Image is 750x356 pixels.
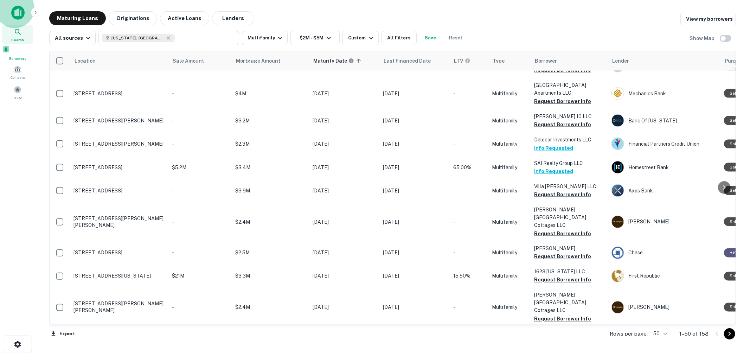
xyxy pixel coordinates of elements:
[492,304,527,311] p: Multifamily
[235,140,306,148] p: $2.3M
[531,51,608,71] th: Borrower
[342,31,378,45] button: Custom
[2,56,33,61] span: Borrowers
[534,144,573,152] button: Info Requested
[724,272,744,281] div: Sale
[453,273,470,279] span: 15.50%
[98,31,239,45] button: [US_STATE], [GEOGRAPHIC_DATA]
[534,113,604,120] p: [PERSON_NAME] 10 LLC
[724,328,735,339] button: Go to next page
[419,31,442,45] button: Save your search to get updates of matches that match your search criteria.
[73,301,165,313] p: [STREET_ADDRESS][PERSON_NAME][PERSON_NAME]
[11,75,25,80] span: Contacts
[724,217,744,226] div: Sale
[534,120,591,129] button: Request Borrower Info
[73,215,165,228] p: [STREET_ADDRESS][PERSON_NAME][PERSON_NAME]
[492,218,527,226] p: Multifamily
[172,304,228,311] p: -
[383,187,446,195] p: [DATE]
[493,57,505,65] span: Type
[172,164,228,171] p: $5.2M
[611,216,717,228] div: [PERSON_NAME]
[235,272,306,280] p: $3.3M
[612,115,624,127] img: picture
[172,272,228,280] p: $21M
[74,57,105,65] span: Location
[2,63,33,82] a: Contacts
[453,188,455,193] span: -
[2,45,33,61] a: Borrowers
[109,11,157,25] button: Originations
[453,250,455,256] span: -
[172,140,228,148] p: -
[534,167,573,176] button: Info Requested
[172,249,228,257] p: -
[11,6,25,20] img: capitalize-icon.png
[49,11,106,25] button: Maturing Loans
[235,164,306,171] p: $3.4M
[492,249,527,257] p: Multifamily
[453,165,472,170] span: 65.00%
[535,57,557,65] span: Borrower
[492,140,527,148] p: Multifamily
[534,253,591,261] button: Request Borrower Info
[612,161,624,173] img: picture
[612,301,624,313] img: picture
[2,83,33,102] a: Saved
[73,141,165,147] p: [STREET_ADDRESS][PERSON_NAME]
[612,216,624,228] img: picture
[383,90,446,97] p: [DATE]
[611,114,717,127] div: Banc Of [US_STATE]
[383,249,446,257] p: [DATE]
[173,57,213,65] span: Sale Amount
[534,81,604,97] p: [GEOGRAPHIC_DATA] Apartments LLC
[313,272,376,280] p: [DATE]
[453,219,455,225] span: -
[160,11,209,25] button: Active Loans
[611,87,717,100] div: Mechanics Bank
[313,164,376,171] p: [DATE]
[235,117,306,125] p: $3.2M
[172,90,228,97] p: -
[383,140,446,148] p: [DATE]
[290,31,340,45] button: $2M - $5M
[611,161,717,174] div: Homestreet Bank
[488,51,531,71] th: Type
[212,11,254,25] button: Lenders
[235,187,306,195] p: $3.9M
[242,31,288,45] button: Multifamily
[379,51,450,71] th: Last Financed Date
[679,330,709,338] p: 1–50 of 158
[534,276,591,284] button: Request Borrower Info
[612,185,624,197] img: picture
[453,141,455,147] span: -
[383,272,446,280] p: [DATE]
[313,140,376,148] p: [DATE]
[724,186,744,195] div: Sale
[73,90,165,97] p: [STREET_ADDRESS]
[610,330,648,338] p: Rows per page:
[492,117,527,125] p: Multifamily
[2,25,33,44] a: Search
[650,329,668,339] div: 50
[534,183,604,190] p: Villa [PERSON_NAME] LLC
[313,187,376,195] p: [DATE]
[612,88,624,100] img: picture
[13,95,23,101] span: Saved
[235,90,306,97] p: $4M
[534,315,591,323] button: Request Borrower Info
[11,37,24,43] span: Search
[724,89,744,98] div: Sale
[492,272,527,280] p: Multifamily
[445,31,467,45] button: Reset
[453,91,455,96] span: -
[309,51,379,71] th: Maturity dates displayed may be estimated. Please contact the lender for the most accurate maturi...
[313,57,363,65] span: Maturity dates displayed may be estimated. Please contact the lender for the most accurate maturi...
[235,304,306,311] p: $2.4M
[235,249,306,257] p: $2.5M
[724,140,744,148] div: Sale
[612,138,624,150] img: picture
